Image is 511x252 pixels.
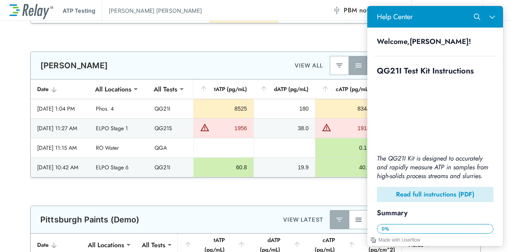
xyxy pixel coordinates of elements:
img: Drawer Icon [489,3,501,18]
div: tATP (pg/mL) [200,84,247,94]
div: All Tests [148,81,183,97]
div: 8525 [200,105,247,113]
td: ELPO Stage 1 [89,119,148,138]
p: Pittsburgh Paints (Demo) [40,215,140,224]
img: Latest [335,62,343,69]
div: 38.0 [260,124,309,132]
td: RO Water [89,138,148,157]
img: Warning [322,123,331,132]
div: dATP (pg/mL) [260,84,309,94]
div: [DATE] 1:04 PM [37,105,83,113]
th: Date [31,79,89,99]
p: [PERSON_NAME] [PERSON_NAME] [109,6,202,15]
td: QG21I [148,99,193,118]
div: 0.13 [322,144,370,152]
div: All Locations [89,81,137,97]
p: VIEW LATEST [283,215,323,224]
div: [DATE] 10:42 AM [37,163,83,171]
table: sticky table [31,79,480,177]
div: cATP (pg/mL) [321,84,370,94]
div: 19.9 [260,163,309,171]
button: PBM not connected [329,2,405,18]
div: [DATE] 11:15 AM [37,144,83,152]
p: ATP Testing [63,6,95,15]
img: LuminUltra Relay [10,2,53,19]
iframe: Resource center [367,6,503,246]
div: 1956 [212,124,247,132]
td: QG21I [148,158,193,177]
button: Main menu [489,3,501,18]
img: View All [355,62,362,69]
span: PBM [344,5,402,16]
img: View All [355,216,362,224]
img: Offline Icon [333,6,341,14]
div: 180 [260,105,309,113]
td: Phos. 4 [89,99,148,118]
td: QG21S [148,119,193,138]
img: Latest [335,216,343,224]
div: 8344 [322,105,370,113]
span: not connected [359,6,402,15]
td: ELPO Stage 6 [89,158,148,177]
div: 60.8 [200,163,247,171]
div: [DATE] 11:27 AM [37,124,83,132]
img: Warning [200,123,210,132]
p: VIEW ALL [295,61,323,70]
div: 1918 [333,124,370,132]
div: 40.9 [322,163,370,171]
p: [PERSON_NAME] [40,61,108,70]
td: QGA [148,138,193,157]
